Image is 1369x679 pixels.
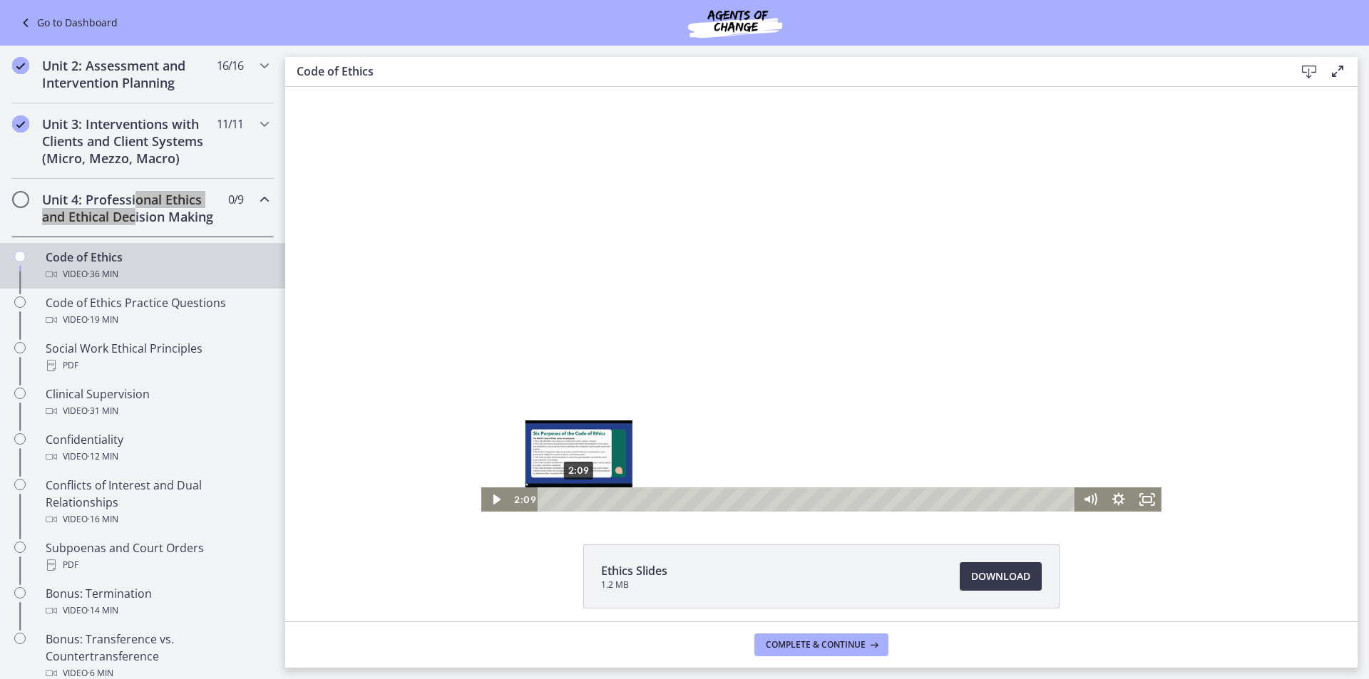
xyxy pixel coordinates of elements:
button: Complete & continue [754,633,888,656]
i: Completed [12,57,29,74]
div: PDF [46,556,268,574]
div: Social Work Ethical Principles [46,340,268,374]
i: Completed [12,115,29,133]
span: · 14 min [88,602,118,619]
a: Go to Dashboard [17,14,118,31]
iframe: Video Lesson [285,87,1358,512]
span: · 36 min [88,266,118,283]
span: Ethics Slides [601,562,667,579]
button: Show settings menu [819,400,848,425]
div: Video [46,403,268,420]
div: Video [46,602,268,619]
div: Conflicts of Interest and Dual Relationships [46,477,268,528]
div: Bonus: Termination [46,585,268,619]
h2: Unit 4: Professional Ethics and Ethical Decision Making [42,191,216,225]
span: 1.2 MB [601,579,667,591]
div: Code of Ethics Practice Questions [46,294,268,328]
span: 16 / 16 [217,57,243,74]
button: Mute [791,400,819,425]
div: Subpoenas and Court Orders [46,539,268,574]
button: Fullscreen [848,400,876,425]
div: Video [46,311,268,328]
div: Code of Ethics [46,249,268,283]
span: Complete & continue [766,639,866,651]
a: Download [960,562,1042,591]
span: · 12 min [88,448,118,465]
h2: Unit 3: Interventions with Clients and Client Systems (Micro, Mezzo, Macro) [42,115,216,167]
span: 0 / 9 [228,191,243,208]
span: · 16 min [88,511,118,528]
h3: Code of Ethics [297,63,1272,80]
div: Clinical Supervision [46,385,268,420]
div: Confidentiality [46,431,268,465]
div: PDF [46,357,268,374]
img: Agents of Change [650,6,821,40]
div: Video [46,448,268,465]
h2: Unit 2: Assessment and Intervention Planning [42,57,216,91]
div: Video [46,511,268,528]
span: Download [971,568,1030,585]
span: · 19 min [88,311,118,328]
span: 11 / 11 [217,115,243,133]
span: · 31 min [88,403,118,420]
div: Video [46,266,268,283]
